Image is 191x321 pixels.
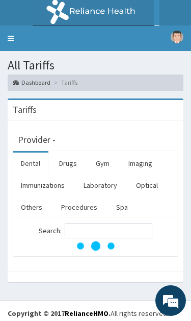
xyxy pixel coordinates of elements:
[13,78,50,87] a: Dashboard
[13,196,50,218] a: Others
[65,223,152,238] input: Search:
[108,196,136,218] a: Spa
[171,31,183,43] img: User Image
[75,175,125,196] a: Laboratory
[13,175,73,196] a: Immunizations
[8,309,111,318] strong: Copyright © 2017 .
[18,135,56,144] h3: Provider -
[75,226,116,266] svg: audio-loading
[120,153,160,174] a: Imaging
[13,153,48,174] a: Dental
[128,175,166,196] a: Optical
[13,105,37,114] h3: Tariffs
[39,223,152,238] label: Search:
[51,153,85,174] a: Drugs
[51,78,77,87] li: Tariffs
[88,153,118,174] a: Gym
[8,59,183,72] h1: All Tariffs
[65,309,108,318] a: RelianceHMO
[53,196,105,218] a: Procedures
